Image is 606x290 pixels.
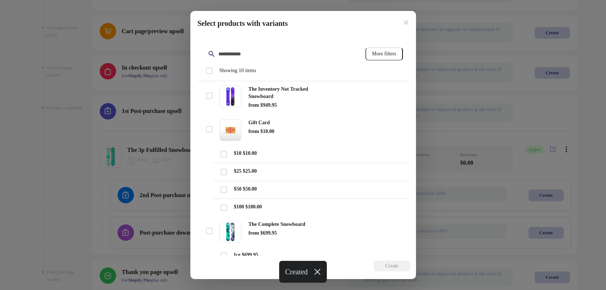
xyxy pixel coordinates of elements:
span: Showing 10 items [219,68,397,74]
span: $50 $50.00 [234,186,257,192]
span: Ice $699.95 [234,252,258,258]
span: $100 $100.00 [234,204,262,209]
span: from $699.95 [249,230,277,236]
span: $25 $25.00 [234,168,257,174]
span: from $949.95 [249,102,277,108]
div: Created [279,261,326,283]
button: Close [400,17,412,28]
h2: Select products with variants [198,18,393,28]
span: Gift Card [249,120,270,125]
button: More filters [365,47,403,60]
span: $10 $10.00 [234,150,257,156]
span: The Inventory Not Tracked Snowboard [249,86,308,99]
span: More filters [372,51,396,57]
span: from $10.00 [249,129,274,134]
span: The Complete Snowboard [249,222,305,227]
